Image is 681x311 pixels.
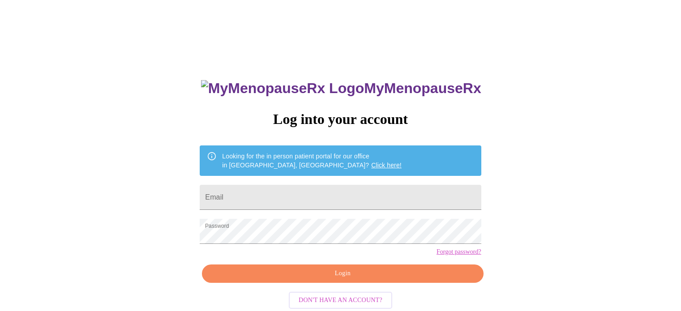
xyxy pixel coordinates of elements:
a: Don't have an account? [287,295,394,303]
span: Don't have an account? [299,295,382,306]
a: Click here! [371,162,402,169]
img: MyMenopauseRx Logo [201,80,364,97]
a: Forgot password? [437,248,481,256]
div: Looking for the in person patient portal for our office in [GEOGRAPHIC_DATA], [GEOGRAPHIC_DATA]? [222,148,402,173]
span: Login [212,268,473,279]
button: Don't have an account? [289,292,392,309]
h3: MyMenopauseRx [201,80,481,97]
button: Login [202,264,483,283]
h3: Log into your account [200,111,481,128]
